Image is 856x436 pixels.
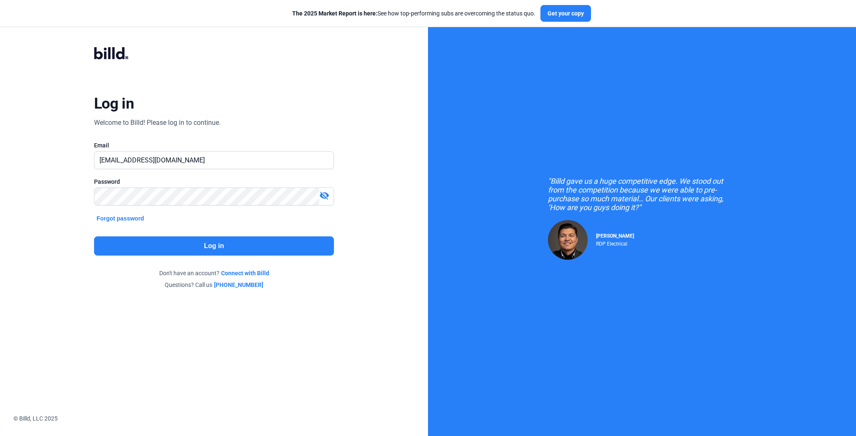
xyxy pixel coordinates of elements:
[94,141,334,150] div: Email
[94,269,334,277] div: Don't have an account?
[221,269,269,277] a: Connect with Billd
[292,10,377,17] span: The 2025 Market Report is here:
[94,94,134,113] div: Log in
[292,9,535,18] div: See how top-performing subs are overcoming the status quo.
[540,5,591,22] button: Get your copy
[94,281,334,289] div: Questions? Call us
[94,236,334,256] button: Log in
[548,220,588,260] img: Raul Pacheco
[596,239,634,247] div: RDP Electrical
[94,118,221,128] div: Welcome to Billd! Please log in to continue.
[319,190,329,200] mat-icon: visibility_off
[214,281,263,289] a: [PHONE_NUMBER]
[596,233,634,239] span: [PERSON_NAME]
[548,177,736,212] div: "Billd gave us a huge competitive edge. We stood out from the competition because we were able to...
[94,214,147,223] button: Forgot password
[94,177,334,186] div: Password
